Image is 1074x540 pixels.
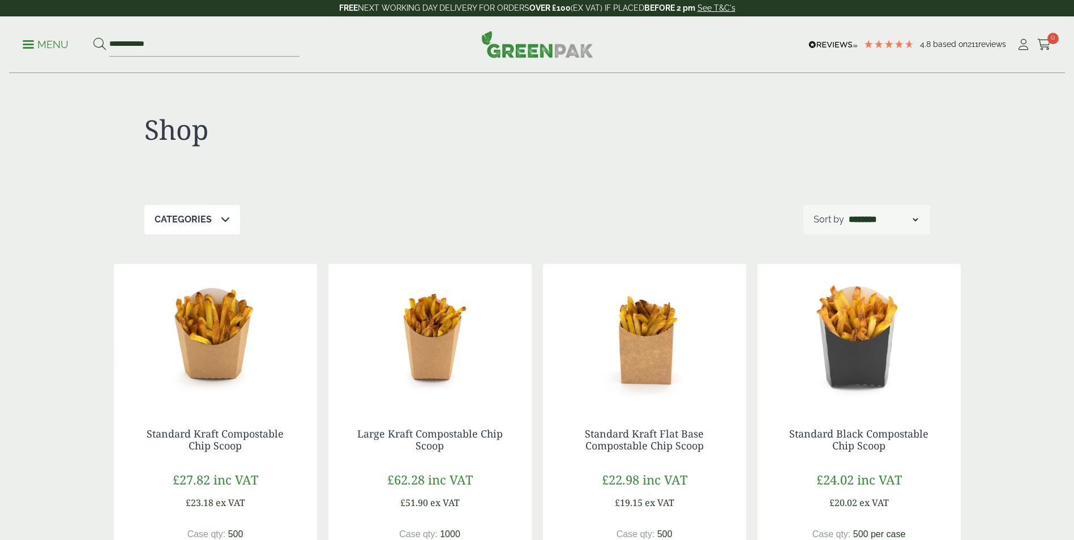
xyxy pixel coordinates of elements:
[173,471,210,488] span: £27.82
[440,529,460,539] span: 1000
[933,40,968,49] span: Based on
[543,264,746,405] img: chip scoop
[339,3,358,12] strong: FREE
[602,471,639,488] span: £22.98
[789,427,928,453] a: Standard Black Compostable Chip Scoop
[808,41,858,49] img: REVIEWS.io
[978,40,1006,49] span: reviews
[1037,39,1051,50] i: Cart
[816,471,854,488] span: £24.02
[481,31,593,58] img: GreenPak Supplies
[23,38,69,49] a: Menu
[920,40,933,49] span: 4.8
[430,496,460,509] span: ex VAT
[357,427,503,453] a: Large Kraft Compostable Chip Scoop
[643,471,687,488] span: inc VAT
[863,39,914,49] div: 4.79 Stars
[857,471,902,488] span: inc VAT
[147,427,284,453] a: Standard Kraft Compostable Chip Scoop
[846,213,920,226] select: Shop order
[186,496,213,509] span: £23.18
[968,40,978,49] span: 211
[615,496,643,509] span: £19.15
[144,113,537,146] h1: Shop
[428,471,473,488] span: inc VAT
[585,427,704,453] a: Standard Kraft Flat Base Compostable Chip Scoop
[387,471,425,488] span: £62.28
[617,529,655,539] span: Case qty:
[155,213,212,226] p: Categories
[698,3,735,12] a: See T&C's
[859,496,889,509] span: ex VAT
[1016,39,1030,50] i: My Account
[529,3,571,12] strong: OVER £100
[644,3,695,12] strong: BEFORE 2 pm
[1037,36,1051,53] a: 0
[114,264,317,405] img: chip scoop
[228,529,243,539] span: 500
[657,529,673,539] span: 500
[853,529,906,539] span: 500 per case
[400,496,428,509] span: £51.90
[758,264,961,405] img: chip scoop
[829,496,857,509] span: £20.02
[399,529,438,539] span: Case qty:
[328,264,532,405] img: chip scoop
[216,496,245,509] span: ex VAT
[187,529,226,539] span: Case qty:
[812,529,851,539] span: Case qty:
[1047,33,1059,44] span: 0
[814,213,844,226] p: Sort by
[645,496,674,509] span: ex VAT
[23,38,69,52] p: Menu
[213,471,258,488] span: inc VAT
